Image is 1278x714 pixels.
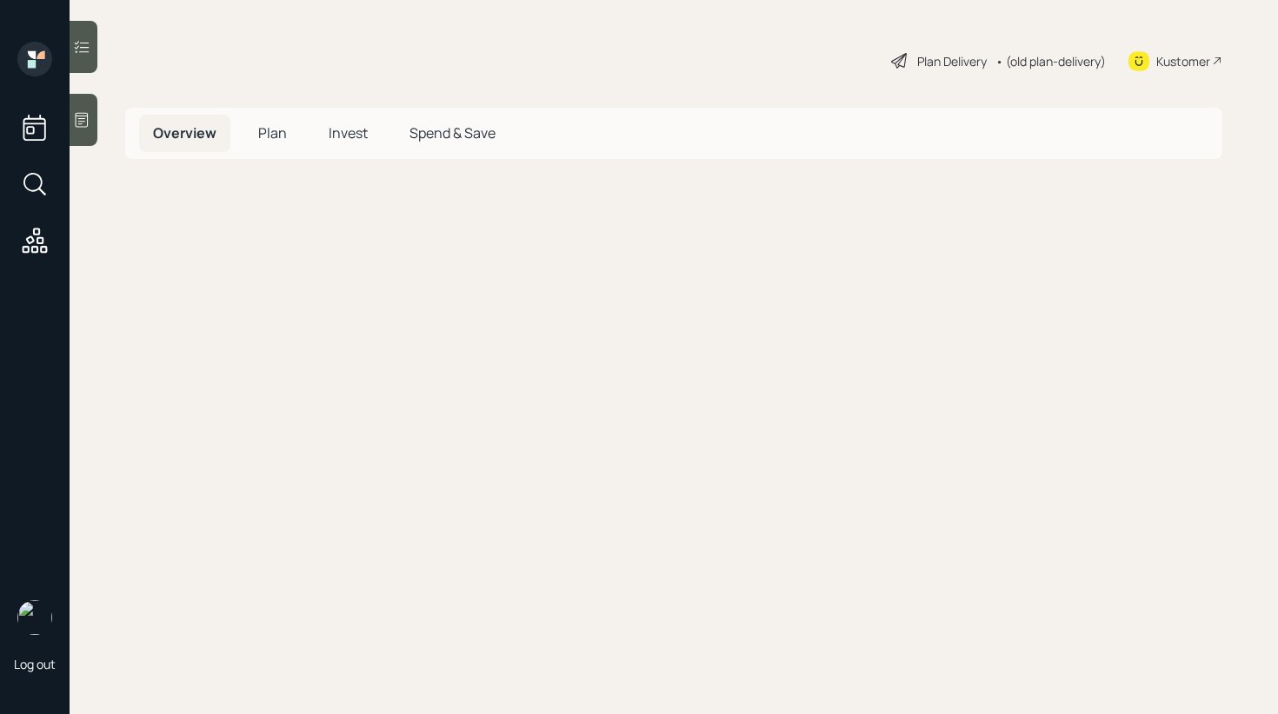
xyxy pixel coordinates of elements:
[258,123,287,142] span: Plan
[14,656,56,672] div: Log out
[17,600,52,635] img: retirable_logo.png
[409,123,496,142] span: Spend & Save
[917,52,987,70] div: Plan Delivery
[995,52,1106,70] div: • (old plan-delivery)
[329,123,368,142] span: Invest
[153,123,216,142] span: Overview
[1156,52,1210,70] div: Kustomer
